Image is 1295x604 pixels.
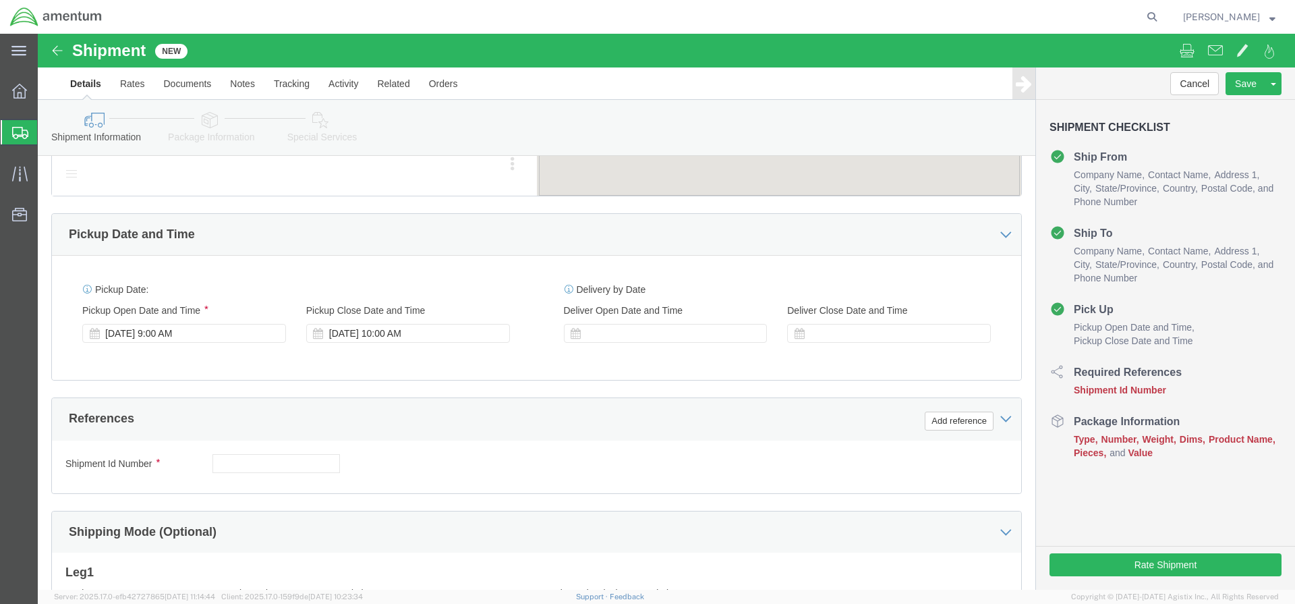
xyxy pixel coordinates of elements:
button: [PERSON_NAME] [1182,9,1276,25]
span: [DATE] 10:23:34 [308,593,363,601]
iframe: FS Legacy Container [38,34,1295,590]
a: Feedback [610,593,644,601]
span: [DATE] 11:14:44 [165,593,215,601]
a: Support [576,593,610,601]
span: Server: 2025.17.0-efb42727865 [54,593,215,601]
span: Karen Bowman [1183,9,1260,24]
img: logo [9,7,103,27]
span: Copyright © [DATE]-[DATE] Agistix Inc., All Rights Reserved [1071,591,1279,603]
span: Client: 2025.17.0-159f9de [221,593,363,601]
